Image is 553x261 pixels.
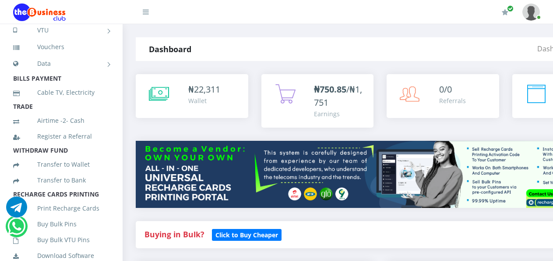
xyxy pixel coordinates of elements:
[13,53,109,75] a: Data
[13,111,109,131] a: Airtime -2- Cash
[314,83,346,95] b: ₦750.85
[188,83,220,96] div: ₦
[522,4,540,21] img: User
[13,82,109,103] a: Cable TV, Electricity
[144,229,204,240] strong: Buying in Bulk?
[13,214,109,234] a: Buy Bulk Pins
[215,231,278,239] b: Click to Buy Cheaper
[188,96,220,105] div: Wallet
[314,83,362,108] span: /₦1,751
[502,9,508,16] i: Renew/Upgrade Subscription
[13,198,109,218] a: Print Recharge Cards
[212,229,282,240] a: Click to Buy Cheaper
[7,222,25,237] a: Chat for support
[13,170,109,190] a: Transfer to Bank
[6,203,27,218] a: Chat for support
[149,44,191,54] strong: Dashboard
[314,109,365,118] div: Earnings
[387,74,499,118] a: 0/0 Referrals
[507,5,514,12] span: Renew/Upgrade Subscription
[13,37,109,57] a: Vouchers
[439,83,452,95] span: 0/0
[13,4,66,21] img: Logo
[13,154,109,175] a: Transfer to Wallet
[13,126,109,147] a: Register a Referral
[439,96,466,105] div: Referrals
[136,74,248,118] a: ₦22,311 Wallet
[13,19,109,41] a: VTU
[261,74,374,128] a: ₦750.85/₦1,751 Earnings
[13,230,109,250] a: Buy Bulk VTU Pins
[194,83,220,95] span: 22,311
